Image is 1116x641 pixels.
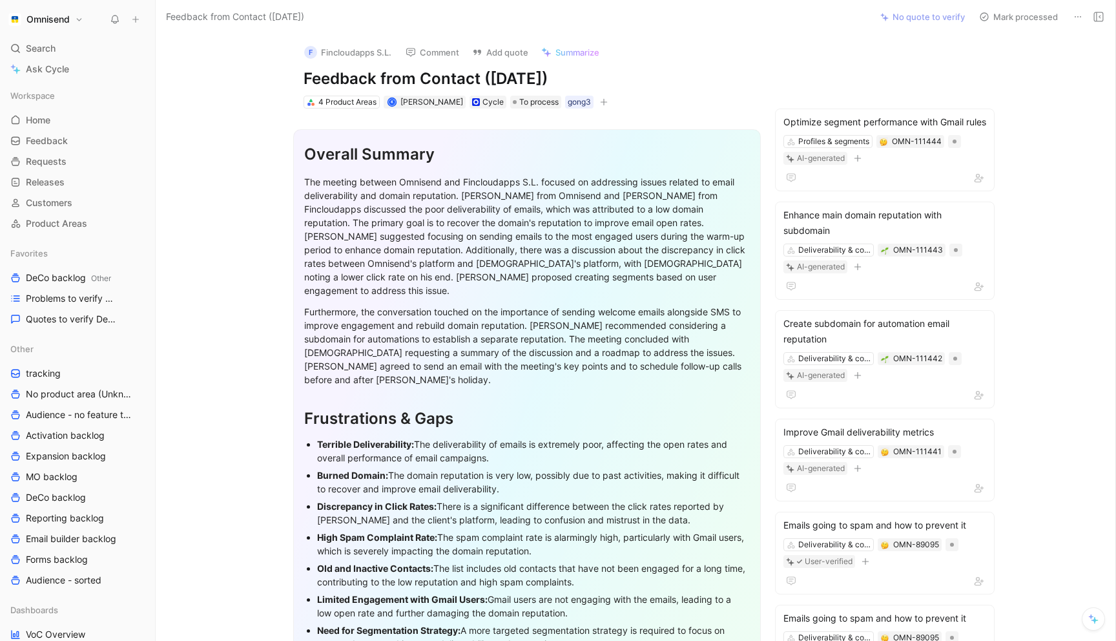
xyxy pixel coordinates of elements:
span: Audience - no feature tag [26,408,132,421]
a: Audience - no feature tag [5,405,150,425]
div: OMN-111441 [893,445,942,458]
div: The meeting between Omnisend and Fincloudapps S.L. focused on addressing issues related to email ... [304,175,750,297]
a: Forms backlog [5,550,150,569]
h1: Feedback from Contact ([DATE]) [304,68,750,89]
div: Emails going to spam and how to prevent it [783,611,986,626]
button: 🤔 [880,540,889,549]
a: Product Areas [5,214,150,233]
strong: Discrepancy in Click Rates: [317,501,437,512]
strong: Burned Domain: [317,470,388,481]
div: Workspace [5,86,150,105]
span: Workspace [10,89,55,102]
span: [PERSON_NAME] [400,97,463,107]
a: Home [5,110,150,130]
div: K [388,99,395,106]
button: Comment [400,43,465,61]
div: Enhance main domain reputation with subdomain [783,207,986,238]
div: AI-generated [797,152,845,165]
div: Overall Summary [304,143,750,166]
div: The list includes old contacts that have not been engaged for a long time, contributing to the lo... [317,562,750,589]
div: User-verified [805,555,852,568]
span: Customers [26,196,72,209]
span: Activation backlog [26,429,105,442]
a: DeCo backlogOther [5,268,150,288]
span: Quotes to verify DeCo [26,313,117,326]
span: Problems to verify DeCo [26,292,119,305]
a: Releases [5,173,150,192]
img: 🌱 [881,355,889,363]
div: Dashboards [5,600,150,620]
span: No product area (Unknowns) [26,388,133,401]
div: AI-generated [797,462,845,475]
div: F [304,46,317,59]
span: Reporting backlog [26,512,104,525]
div: Deliverability & compliance [798,445,871,458]
span: Product Areas [26,217,87,230]
a: Reporting backlog [5,509,150,528]
a: DeCo backlog [5,488,150,507]
a: Requests [5,152,150,171]
div: There is a significant difference between the click rates reported by [PERSON_NAME] and the clien... [317,499,750,527]
span: DeCo backlog [26,491,86,504]
div: Gmail users are not engaging with the emails, leading to a low open rate and further damaging the... [317,593,750,620]
div: Favorites [5,244,150,263]
div: OMN-111442 [893,352,942,365]
div: Emails going to spam and how to prevent it [783,518,986,533]
div: AI-generated [797,260,845,273]
div: The domain reputation is very low, possibly due to past activities, making it difficult to recove... [317,468,750,496]
img: 🤔 [881,448,889,456]
div: Improve Gmail deliverability metrics [783,425,986,440]
div: 4 Product Areas [318,96,377,109]
strong: High Spam Complaint Rate: [317,532,437,543]
button: OmnisendOmnisend [5,10,87,28]
strong: Limited Engagement with Gmail Users: [317,594,488,605]
div: Deliverability & compliance [798,352,871,365]
div: Cycle [482,96,504,109]
strong: Need for Segmentation Strategy: [317,625,460,636]
img: 🌱 [881,247,889,255]
h1: Omnisend [26,14,70,25]
a: MO backlog [5,467,150,487]
div: To process [510,96,561,109]
div: Deliverability & compliance [798,538,871,551]
span: Forms backlog [26,553,88,566]
div: Frustrations & Gaps [304,407,750,430]
div: Other [5,339,150,359]
span: Home [26,114,50,127]
button: No quote to verify [874,8,971,26]
button: Mark processed [973,8,1064,26]
a: Activation backlog [5,426,150,445]
a: tracking [5,364,150,383]
span: VoC Overview [26,628,85,641]
span: Summarize [555,47,599,58]
span: Requests [26,155,67,168]
button: Summarize [535,43,605,61]
div: gong3 [568,96,591,109]
div: Deliverability & compliance [798,244,871,257]
strong: Old and Inactive Contacts: [317,563,433,574]
a: Quotes to verify DeCo [5,310,150,329]
button: 🌱 [880,246,889,255]
button: FFincloudapps S.L. [298,43,397,62]
a: Feedback [5,131,150,151]
button: 🤔 [879,137,888,146]
a: Problems to verify DeCo [5,289,150,308]
div: OMN-89095 [893,538,939,551]
div: The spam complaint rate is alarmingly high, particularly with Gmail users, which is severely impa... [317,531,750,558]
div: Profiles & segments [798,135,869,148]
div: OthertrackingNo product area (Unknowns)Audience - no feature tagActivation backlogExpansion backl... [5,339,150,590]
div: Optimize segment performance with Gmail rules [783,114,986,130]
img: Omnisend [8,13,21,26]
span: Email builder backlog [26,532,116,545]
a: Email builder backlog [5,529,150,549]
div: Furthermore, the conversation touched on the importance of sending welcome emails alongside SMS t... [304,305,750,386]
div: The deliverability of emails is extremely poor, affecting the open rates and overall performance ... [317,437,750,465]
div: 🤔 [880,447,889,456]
span: DeCo backlog [26,271,111,285]
button: 🌱 [880,354,889,363]
span: tracking [26,367,61,380]
span: Ask Cycle [26,61,69,77]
